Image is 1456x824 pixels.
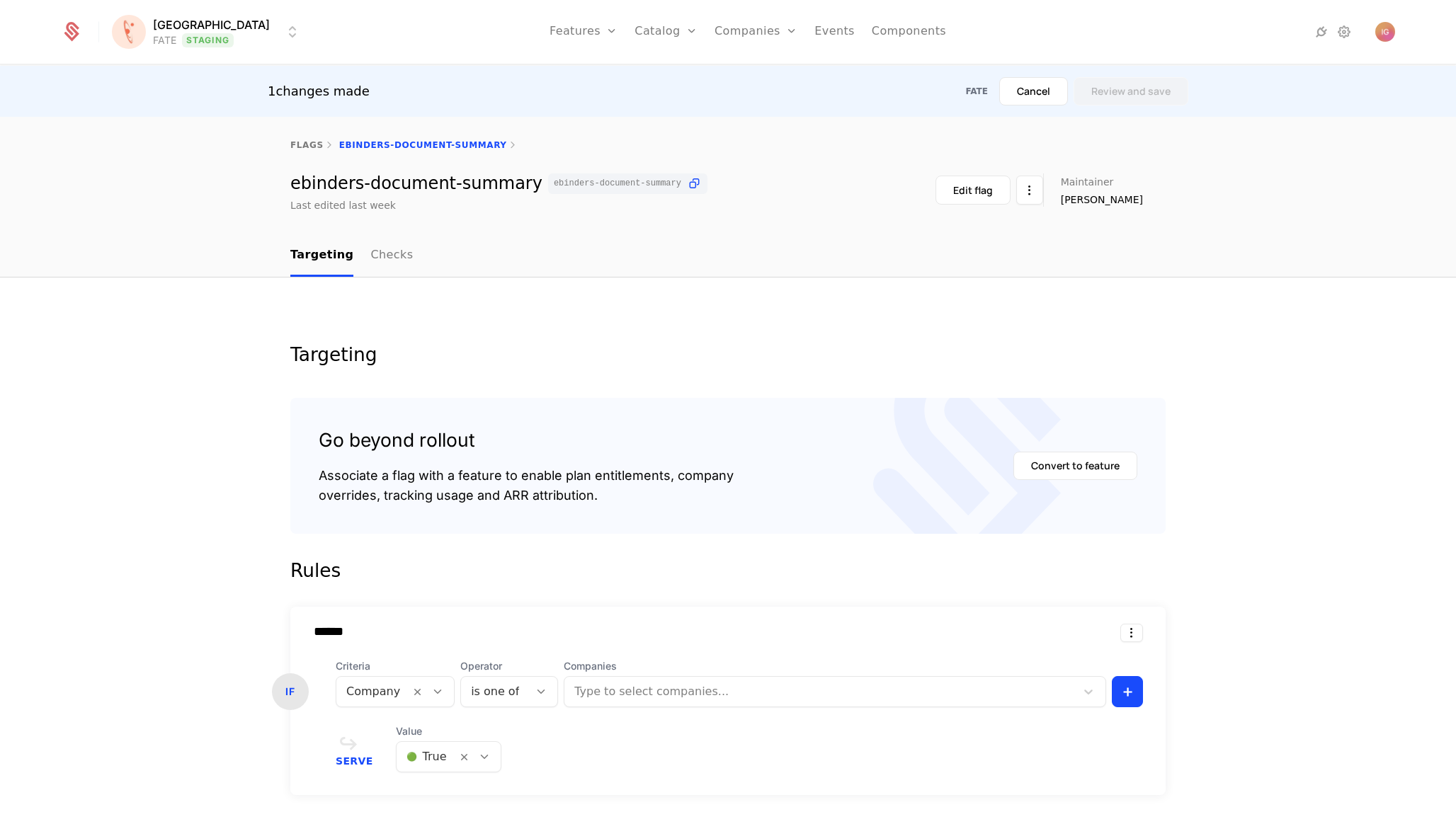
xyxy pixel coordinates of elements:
[396,724,501,738] span: Value
[153,33,176,47] div: FATE
[290,235,413,277] ul: Choose Sub Page
[290,235,1166,277] nav: Main
[1375,22,1395,42] button: Open user button
[268,81,370,101] div: 1 changes made
[1061,193,1143,207] span: [PERSON_NAME]
[290,198,396,212] div: Last edited last week
[272,673,309,710] div: IF
[112,15,146,49] img: Florence
[564,659,1106,673] span: Companies
[1112,676,1143,707] button: +
[1091,84,1171,98] div: Review and save
[1013,452,1137,480] button: Convert to feature
[965,86,988,97] div: FATE
[935,176,1011,205] button: Edit flag
[999,77,1068,105] button: Cancel
[290,556,1166,585] div: Rules
[290,235,353,277] a: Targeting
[290,345,1166,364] div: Targeting
[1016,176,1043,205] button: Select action
[116,16,301,47] button: Select environment
[1074,77,1188,105] button: Review and save
[1120,624,1143,642] button: Select action
[290,140,324,150] a: flags
[153,16,270,33] span: [GEOGRAPHIC_DATA]
[290,173,707,194] div: ebinders-document-summary
[319,466,734,505] div: Associate a flag with a feature to enable plan entitlements, company overrides, tracking usage an...
[953,183,993,198] div: Edit flag
[1061,177,1114,187] span: Maintainer
[336,756,373,766] span: Serve
[574,683,1069,700] div: Type to select companies...
[554,179,681,188] span: ebinders-document-summary
[336,659,455,673] span: Criteria
[182,33,234,47] span: Staging
[1375,22,1395,42] img: Igor Grebenarovic
[370,235,413,277] a: Checks
[319,426,734,454] div: Go beyond rollout
[460,659,558,673] span: Operator
[1313,23,1330,40] a: Integrations
[1336,23,1353,40] a: Settings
